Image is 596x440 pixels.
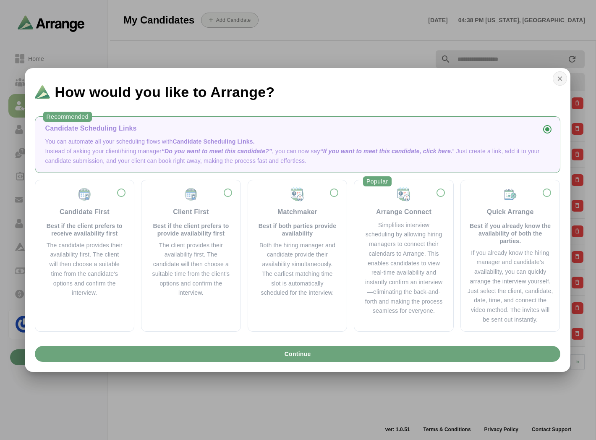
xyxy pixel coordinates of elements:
p: Best if both parties provide availability [258,222,337,237]
div: Candidate Scheduling Links [45,123,550,134]
img: Logo [35,85,50,99]
img: Candidate First [77,187,92,202]
img: Matchmaker [290,187,305,202]
div: Matchmaker [277,207,317,217]
p: Instead of asking your client/hiring manager , you can now say ” Just create a link, add it to yo... [45,147,550,166]
span: “If you want to meet this candidate, click here. [320,148,452,155]
p: Best if you already know the availability of both the parties. [468,222,553,245]
img: Client First [183,187,199,202]
span: “Do you want to meet this candidate?” [162,148,272,155]
div: Simplifies interview scheduling by allowing hiring managers to connect their calendars to Arrange... [364,220,443,316]
div: The client provides their availability first. The candidate will then choose a suitable time from... [152,241,230,298]
img: Matchmaker [396,187,411,202]
button: Continue [35,346,560,362]
div: Arrange Connect [376,207,431,217]
img: Quick Arrange [503,187,518,202]
div: Client First [173,207,209,217]
p: Best if the client prefers to receive availability first [45,222,124,237]
span: Continue [284,346,311,362]
div: Both the hiring manager and candidate provide their availability simultaneously. The earliest mat... [258,241,337,298]
div: Recommended [43,112,92,122]
p: Best if the client prefers to provide availability first [152,222,230,237]
p: You can automate all your scheduling flows with [45,137,550,147]
div: Quick Arrange [487,207,534,217]
div: If you already know the hiring manager and candidate’s availability, you can quickly arrange the ... [468,248,553,325]
div: Candidate First [60,207,110,217]
span: How would you like to Arrange? [55,85,275,99]
div: The candidate provides their availability first. The client will then choose a suitable time from... [45,241,124,298]
div: Popular [363,176,392,186]
span: Candidate Scheduling Links. [173,138,254,145]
